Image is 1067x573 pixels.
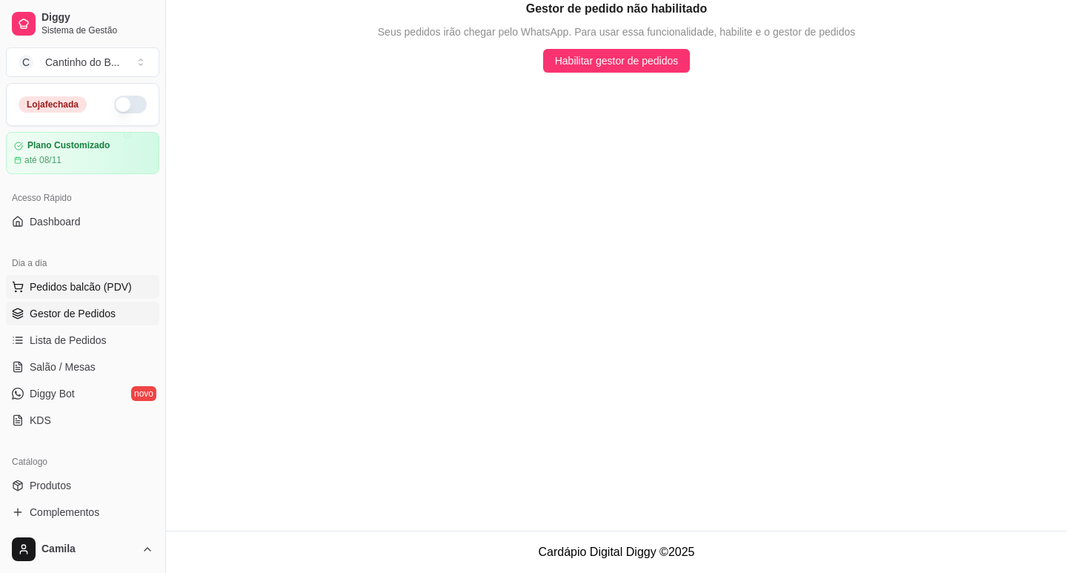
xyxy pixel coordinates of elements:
a: Produtos [6,474,159,497]
button: Select a team [6,47,159,77]
span: Habilitar gestor de pedidos [555,53,679,69]
span: Dashboard [30,214,81,229]
span: Camila [41,543,136,556]
span: KDS [30,413,51,428]
span: Diggy [41,11,153,24]
a: Gestor de Pedidos [6,302,159,325]
div: Cantinho do B ... [45,55,119,70]
span: Salão / Mesas [30,360,96,374]
a: Plano Customizadoaté 08/11 [6,132,159,174]
a: Lista de Pedidos [6,328,159,352]
span: Sistema de Gestão [41,24,153,36]
span: Gestor de Pedidos [30,306,116,321]
span: Complementos [30,505,99,520]
span: C [19,55,33,70]
a: DiggySistema de Gestão [6,6,159,42]
article: até 08/11 [24,154,62,166]
div: Loja fechada [19,96,87,113]
div: Acesso Rápido [6,186,159,210]
button: Habilitar gestor de pedidos [543,49,691,73]
button: Pedidos balcão (PDV) [6,275,159,299]
a: Salão / Mesas [6,355,159,379]
button: Alterar Status [114,96,147,113]
article: Plano Customizado [27,140,110,151]
span: Seus pedidos irão chegar pelo WhatsApp. Para usar essa funcionalidade, habilite e o gestor de ped... [378,24,855,40]
a: Dashboard [6,210,159,233]
div: Catálogo [6,450,159,474]
button: Camila [6,531,159,567]
footer: Cardápio Digital Diggy © 2025 [166,531,1067,573]
a: KDS [6,408,159,432]
a: Complementos [6,500,159,524]
span: Pedidos balcão (PDV) [30,279,132,294]
span: Lista de Pedidos [30,333,107,348]
a: Diggy Botnovo [6,382,159,405]
div: Dia a dia [6,251,159,275]
span: Diggy Bot [30,386,75,401]
span: Produtos [30,478,71,493]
